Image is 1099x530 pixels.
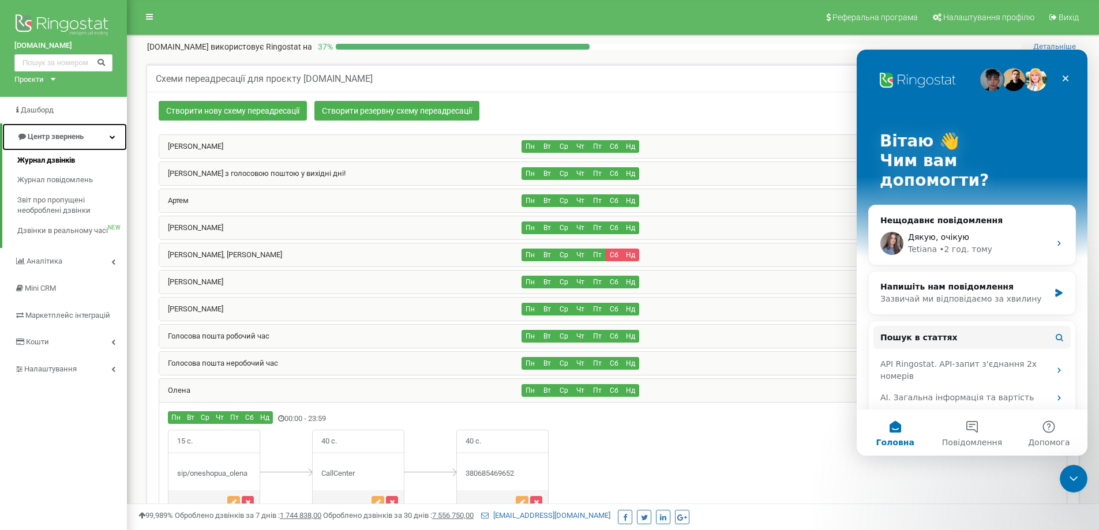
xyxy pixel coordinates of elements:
button: Вт [538,140,556,153]
a: Звіт про пропущені необроблені дзвінки [17,190,127,221]
div: sip/oneshopua_olena [168,468,260,479]
h5: Схеми переадресації для проєкту [DOMAIN_NAME] [156,74,373,84]
button: Нд [622,330,639,343]
p: [DOMAIN_NAME] [147,41,312,52]
span: Mini CRM [25,284,56,292]
button: Нд [622,357,639,370]
button: Пн [168,411,184,424]
button: Сб [605,330,622,343]
a: [EMAIL_ADDRESS][DOMAIN_NAME] [481,511,610,520]
button: Сб [605,303,622,315]
button: Сб [605,194,622,207]
button: Сб [242,411,257,424]
span: Центр звернень [28,132,84,141]
button: Пт [588,167,606,180]
button: Чт [572,330,589,343]
button: Чт [572,384,589,397]
span: Дашборд [21,106,54,114]
button: Чт [572,167,589,180]
a: [PERSON_NAME] [159,305,223,313]
a: [PERSON_NAME] [159,142,223,151]
button: Вт [538,384,556,397]
button: Вт [538,249,556,261]
button: Ср [555,167,572,180]
button: Чт [572,221,589,234]
a: Журнал повідомлень [17,170,127,190]
span: Налаштування профілю [943,13,1034,22]
span: Звіт про пропущені необроблені дзвінки [17,195,121,216]
div: 380685469652 [457,468,548,479]
a: Створити резервну схему переадресації [314,101,479,121]
a: [PERSON_NAME], [PERSON_NAME] [159,250,282,259]
button: Ср [555,303,572,315]
span: 40 с. [457,430,490,453]
button: Чт [572,303,589,315]
span: 99,989% [138,511,173,520]
button: Вт [538,330,556,343]
button: Пт [588,221,606,234]
button: Пн [522,140,539,153]
button: Ср [555,276,572,288]
span: Журнал дзвінків [17,155,75,166]
a: [PERSON_NAME] [159,277,223,286]
button: Пн [522,221,539,234]
button: Чт [572,276,589,288]
a: Створити нову схему переадресації [159,101,307,121]
button: Нд [622,194,639,207]
button: Пт [588,330,606,343]
span: Оброблено дзвінків за 7 днів : [175,511,321,520]
p: 37 % [312,41,336,52]
div: Проєкти [14,74,44,85]
button: Пн [522,303,539,315]
span: використовує Ringostat на [211,42,312,51]
button: Пт [588,194,606,207]
a: Артем [159,196,189,205]
span: Журнал повідомлень [17,175,93,186]
input: Пошук за номером [14,54,112,72]
button: Сб [605,384,622,397]
button: Сб [605,140,622,153]
button: Пт [227,411,242,424]
button: Ср [555,221,572,234]
button: Пт [588,249,606,261]
button: Вт [538,167,556,180]
a: Журнал дзвінків [17,151,127,171]
span: Дзвінки в реальному часі [17,225,108,236]
a: [PERSON_NAME] [159,223,223,232]
button: Вт [183,411,198,424]
button: Нд [622,140,639,153]
a: Голосова пошта неробочий час [159,359,278,367]
span: 15 с. [168,430,201,453]
button: Нд [622,384,639,397]
button: Ср [555,140,572,153]
button: Чт [572,357,589,370]
u: 1 744 838,00 [280,511,321,520]
button: Пт [588,357,606,370]
span: Оброблено дзвінків за 30 днів : [323,511,474,520]
button: Пт [588,303,606,315]
button: Нд [622,221,639,234]
button: Пт [588,384,606,397]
